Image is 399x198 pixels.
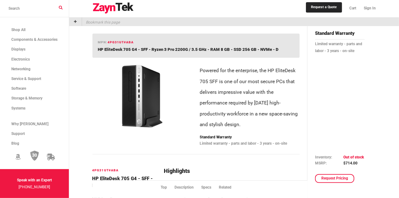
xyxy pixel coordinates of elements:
[315,174,354,183] a: Request Pricing
[200,140,300,147] p: Limited warranty - parts and labor - 3 years - on-site
[164,168,300,174] h2: Highlights
[82,18,120,26] p: Bookmark this page
[11,86,26,91] span: Software
[201,185,219,190] li: Specs
[11,131,25,136] span: Support
[92,168,157,173] h6: 4PG31UT#ABA
[11,67,30,71] span: Networking
[350,6,357,10] span: Cart
[19,185,50,189] a: [PHONE_NUMBER]
[346,2,360,15] a: Cart
[219,185,239,190] li: Related
[17,178,52,182] strong: Speak with an Expert
[306,2,342,12] a: Request a Quote
[200,65,300,130] p: Powered for the enterprise, the HP EliteDesk 705 SFF is one of our most secure PCs that delivers ...
[315,161,343,167] td: MSRP
[175,185,201,190] li: Description
[11,37,58,42] span: Components & Accessories
[98,40,134,45] h6: mpn:
[315,155,343,161] td: Inventory
[11,28,25,32] span: Shop All
[11,57,30,62] span: Electronics
[11,96,42,100] span: Storage & Memory
[315,40,364,54] p: Limited warranty - parts and labor - 3 years - on-site
[200,134,300,141] p: Standard Warranty
[108,40,134,44] span: 4PG31UT#ABA
[11,106,25,110] span: Systems
[161,185,175,190] li: Top
[343,155,364,160] span: Out of stock
[98,47,279,52] span: HP EliteDesk 705 G4 - SFF - Ryzen 3 Pro 2200G / 3.5 GHz - RAM 8 GB - SSD 256 GB - NVMe - D
[11,47,25,51] span: Displays
[96,62,189,131] img: 4PG31UT#ABA -- HP EliteDesk 705 G4 - SFF - Ryzen 3 Pro 2200G / 3.5 GHz - RAM 8 GB - SSD 256 GB - ...
[315,30,364,40] h4: Standard Warranty
[92,3,134,14] img: logo
[30,151,39,161] img: 30 Day Return Policy
[11,122,48,126] span: Why [PERSON_NAME]
[11,77,41,81] span: Service & Support
[343,161,364,167] td: $714.00
[11,141,19,146] span: Blog
[360,2,376,15] a: Sign In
